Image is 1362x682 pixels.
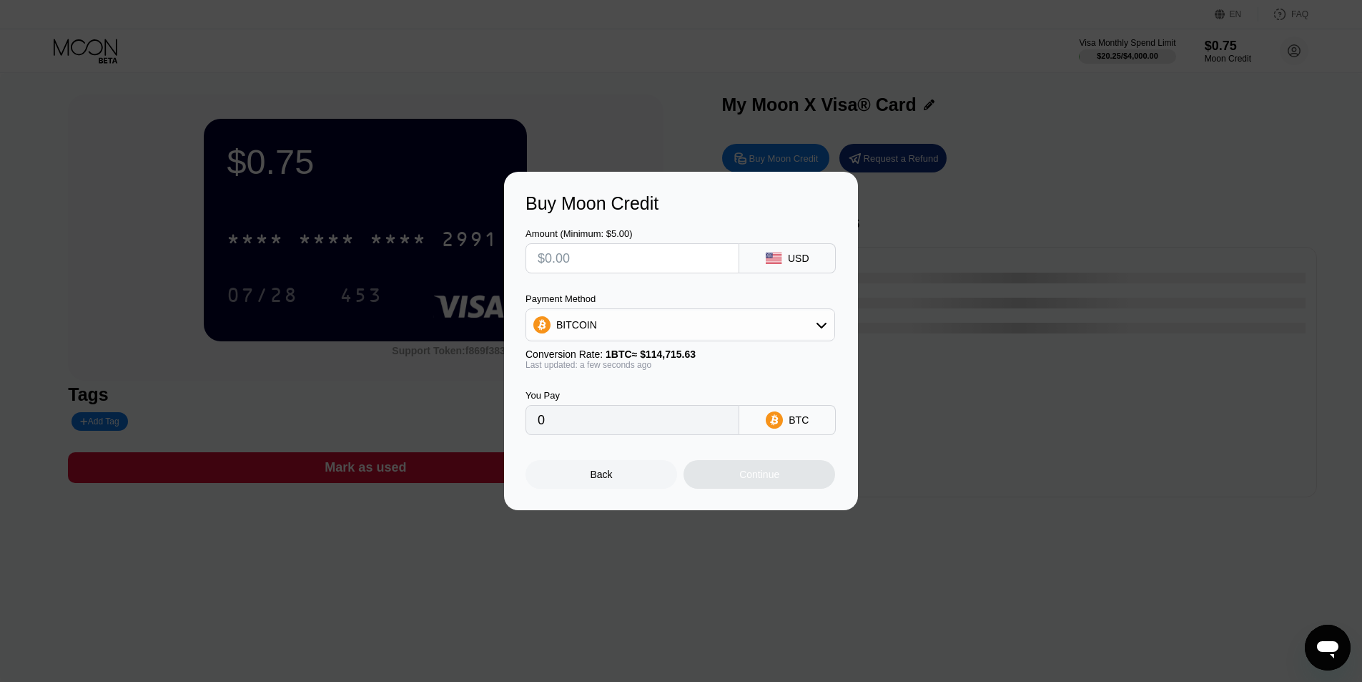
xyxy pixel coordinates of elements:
[606,349,696,360] span: 1 BTC ≈ $114,715.63
[525,193,837,214] div: Buy Moon Credit
[525,228,739,239] div: Amount (Minimum: $5.00)
[525,293,835,304] div: Payment Method
[591,469,613,480] div: Back
[525,460,677,489] div: Back
[538,244,727,273] input: $0.00
[789,414,809,426] div: BTC
[525,390,739,401] div: You Pay
[556,319,597,331] div: BITCOIN
[1305,625,1351,671] iframe: Button to launch messaging window
[526,311,834,339] div: BITCOIN
[525,349,835,360] div: Conversion Rate:
[525,360,835,370] div: Last updated: a few seconds ago
[788,253,809,264] div: USD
